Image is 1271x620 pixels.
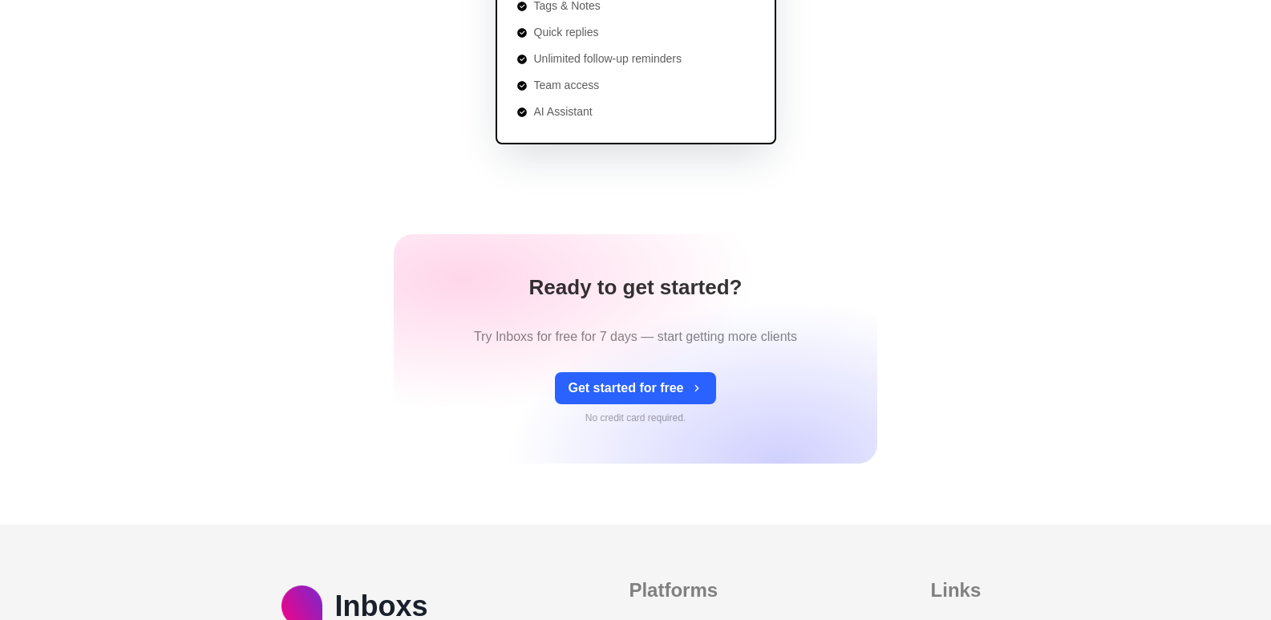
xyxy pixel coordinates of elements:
li: AI Assistant [516,103,713,120]
li: Team access [516,77,713,94]
li: Quick replies [516,24,713,41]
p: Try Inboxs for free for 7 days — start getting more clients [474,327,797,346]
button: Get started for free [555,372,715,404]
h1: Ready to get started? [529,273,743,302]
li: Unlimited follow-up reminders [516,51,713,67]
p: No credit card required. [585,411,686,425]
b: Links [931,579,982,601]
b: Platforms [629,579,718,601]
